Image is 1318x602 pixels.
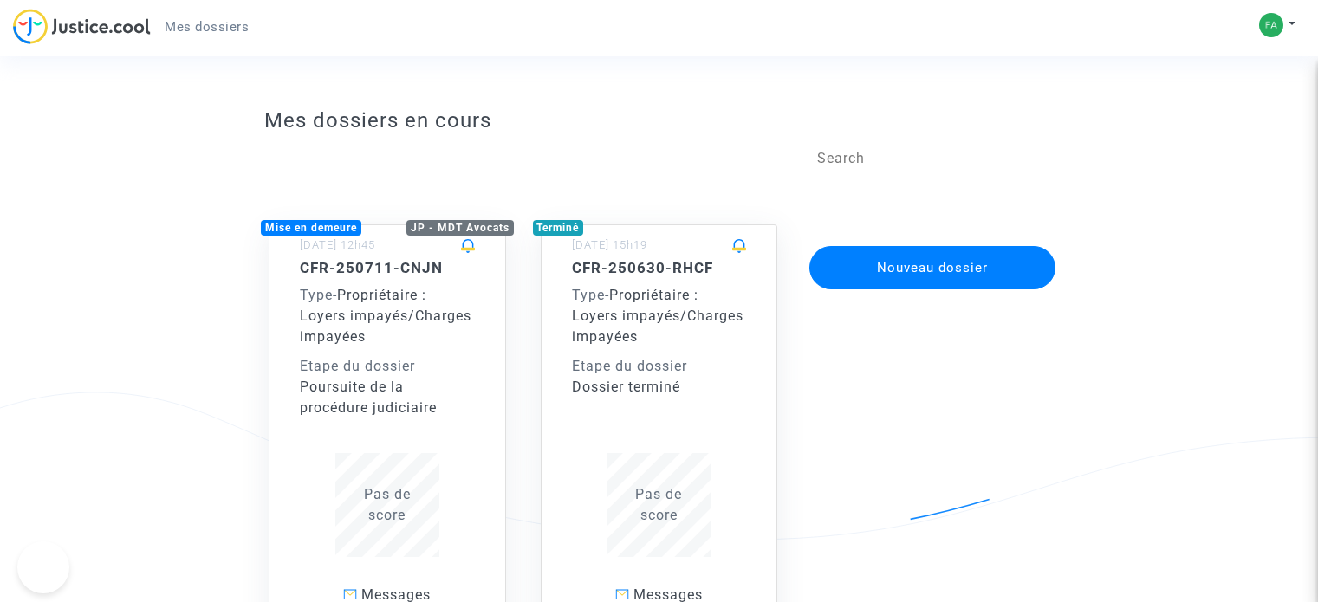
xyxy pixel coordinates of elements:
span: - [572,287,609,303]
span: Propriétaire : Loyers impayés/Charges impayées [572,287,743,345]
span: Pas de score [635,486,682,523]
span: Pas de score [364,486,411,523]
a: Nouveau dossier [808,235,1057,251]
div: Terminé [533,220,584,236]
img: jc-logo.svg [13,9,151,44]
img: c211c668aa3dc9cf54e08d1c3d4932c1 [1259,13,1283,37]
small: [DATE] 12h45 [300,238,375,251]
iframe: Help Scout Beacon - Open [17,541,69,593]
div: Dossier terminé [572,377,747,398]
span: Propriétaire : Loyers impayés/Charges impayées [300,287,471,345]
div: Etape du dossier [572,356,747,377]
h3: Mes dossiers en cours [264,108,1054,133]
span: Type [300,287,333,303]
a: Mes dossiers [151,14,263,40]
div: JP - MDT Avocats [406,220,514,236]
h5: CFR-250711-CNJN [300,259,475,276]
div: Poursuite de la procédure judiciaire [300,377,475,418]
small: [DATE] 15h19 [572,238,647,251]
div: Mise en demeure [261,220,361,236]
span: - [300,287,337,303]
span: Mes dossiers [165,19,249,35]
span: Type [572,287,605,303]
button: Nouveau dossier [809,246,1055,289]
div: Etape du dossier [300,356,475,377]
h5: CFR-250630-RHCF [572,259,747,276]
